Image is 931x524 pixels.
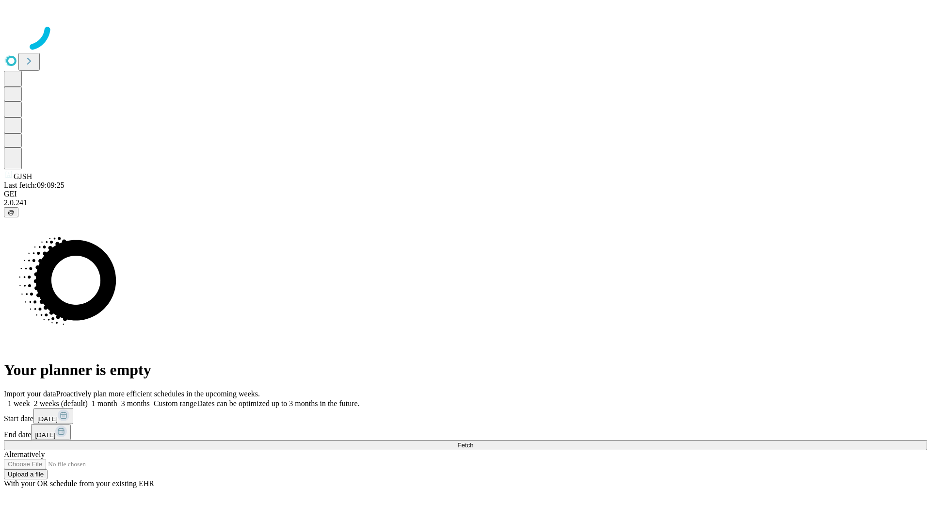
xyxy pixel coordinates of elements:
[154,399,197,408] span: Custom range
[4,408,927,424] div: Start date
[34,399,88,408] span: 2 weeks (default)
[4,469,48,479] button: Upload a file
[4,450,45,458] span: Alternatively
[4,198,927,207] div: 2.0.241
[4,181,64,189] span: Last fetch: 09:09:25
[4,190,927,198] div: GEI
[4,479,154,488] span: With your OR schedule from your existing EHR
[121,399,150,408] span: 3 months
[197,399,359,408] span: Dates can be optimized up to 3 months in the future.
[8,209,15,216] span: @
[92,399,117,408] span: 1 month
[56,390,260,398] span: Proactively plan more efficient schedules in the upcoming weeks.
[4,440,927,450] button: Fetch
[8,399,30,408] span: 1 week
[4,424,927,440] div: End date
[4,207,18,217] button: @
[14,172,32,180] span: GJSH
[33,408,73,424] button: [DATE]
[31,424,71,440] button: [DATE]
[35,431,55,439] span: [DATE]
[37,415,58,423] span: [DATE]
[4,361,927,379] h1: Your planner is empty
[457,442,473,449] span: Fetch
[4,390,56,398] span: Import your data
